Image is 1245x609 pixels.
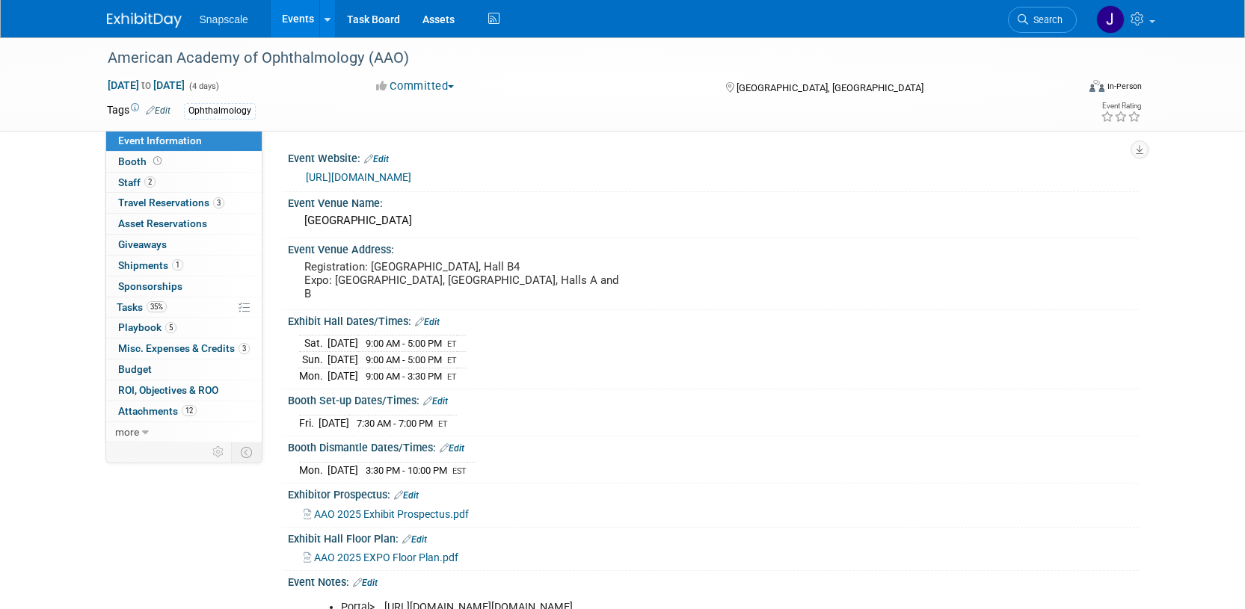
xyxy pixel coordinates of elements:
[366,338,442,349] span: 9:00 AM - 5:00 PM
[106,235,262,255] a: Giveaways
[118,155,165,167] span: Booth
[106,401,262,421] a: Attachments12
[118,280,182,292] span: Sponsorships
[118,384,218,396] span: ROI, Objectives & ROO
[328,368,358,383] td: [DATE]
[319,415,349,430] td: [DATE]
[106,131,262,151] a: Event Information
[118,238,167,250] span: Giveaways
[299,368,328,383] td: Mon.
[1008,7,1077,33] a: Search
[304,551,458,563] a: AAO 2025 EXPO Floor Plan.pdf
[288,436,1139,456] div: Booth Dismantle Dates/Times:
[314,508,469,520] span: AAO 2025 Exhibit Prospectus.pdf
[402,534,427,545] a: Edit
[165,322,176,333] span: 5
[200,13,248,25] span: Snapscale
[213,197,224,208] span: 3
[117,301,167,313] span: Tasks
[118,321,176,333] span: Playbook
[447,339,457,349] span: ET
[299,462,328,477] td: Mon.
[106,214,262,234] a: Asset Reservations
[146,105,170,116] a: Edit
[304,260,626,300] pre: Registration: [GEOGRAPHIC_DATA], Hall B4 Expo: [GEOGRAPHIC_DATA], [GEOGRAPHIC_DATA], Halls A and B
[299,336,328,352] td: Sat.
[150,155,165,167] span: Booth not reserved yet
[737,82,923,93] span: [GEOGRAPHIC_DATA], [GEOGRAPHIC_DATA]
[353,578,378,588] a: Edit
[299,209,1128,232] div: [GEOGRAPHIC_DATA]
[1089,80,1104,92] img: Format-Inperson.png
[366,371,442,382] span: 9:00 AM - 3:30 PM
[288,483,1139,503] div: Exhibitor Prospectus:
[206,442,232,462] td: Personalize Event Tab Strip
[366,354,442,365] span: 9:00 AM - 5:00 PM
[139,79,153,91] span: to
[328,462,358,477] td: [DATE]
[106,318,262,338] a: Playbook5
[239,343,250,354] span: 3
[371,78,460,94] button: Committed
[231,442,262,462] td: Toggle Event Tabs
[118,405,197,417] span: Attachments
[288,528,1139,547] div: Exhibit Hall Floor Plan:
[118,176,156,188] span: Staff
[306,171,411,183] a: [URL][DOMAIN_NAME]
[299,352,328,368] td: Sun.
[288,571,1139,590] div: Event Notes:
[328,352,358,368] td: [DATE]
[452,466,467,476] span: EST
[447,356,457,365] span: ET
[288,192,1139,211] div: Event Venue Name:
[106,173,262,193] a: Staff2
[118,363,152,375] span: Budget
[394,490,419,501] a: Edit
[1096,5,1125,34] img: Jennifer Benedict
[447,372,457,382] span: ET
[364,154,389,164] a: Edit
[106,276,262,297] a: Sponsorships
[188,81,219,91] span: (4 days)
[288,238,1139,257] div: Event Venue Address:
[288,310,1139,330] div: Exhibit Hall Dates/Times:
[107,102,170,120] td: Tags
[172,259,183,271] span: 1
[106,359,262,380] a: Budget
[314,551,458,563] span: AAO 2025 EXPO Floor Plan.pdf
[299,415,319,430] td: Fri.
[1107,81,1142,92] div: In-Person
[288,389,1139,409] div: Booth Set-up Dates/Times:
[184,103,256,119] div: Ophthalmology
[357,418,433,429] span: 7:30 AM - 7:00 PM
[106,193,262,213] a: Travel Reservations3
[440,443,464,454] a: Edit
[106,256,262,276] a: Shipments1
[118,135,202,146] span: Event Information
[1028,14,1063,25] span: Search
[288,147,1139,167] div: Event Website:
[102,45,1054,72] div: American Academy of Ophthalmology (AAO)
[147,301,167,312] span: 35%
[106,380,262,401] a: ROI, Objectives & ROO
[107,78,185,92] span: [DATE] [DATE]
[144,176,156,188] span: 2
[106,422,262,442] a: more
[118,197,224,208] span: Travel Reservations
[989,78,1143,100] div: Event Format
[118,342,250,354] span: Misc. Expenses & Credits
[366,465,447,476] span: 3:30 PM - 10:00 PM
[107,13,182,28] img: ExhibitDay
[328,336,358,352] td: [DATE]
[1101,102,1141,110] div: Event Rating
[115,426,139,438] span: more
[415,317,440,327] a: Edit
[182,405,197,416] span: 12
[118,217,207,229] span: Asset Reservations
[304,508,469,520] a: AAO 2025 Exhibit Prospectus.pdf
[106,338,262,359] a: Misc. Expenses & Credits3
[423,396,448,406] a: Edit
[106,152,262,172] a: Booth
[438,419,448,429] span: ET
[118,259,183,271] span: Shipments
